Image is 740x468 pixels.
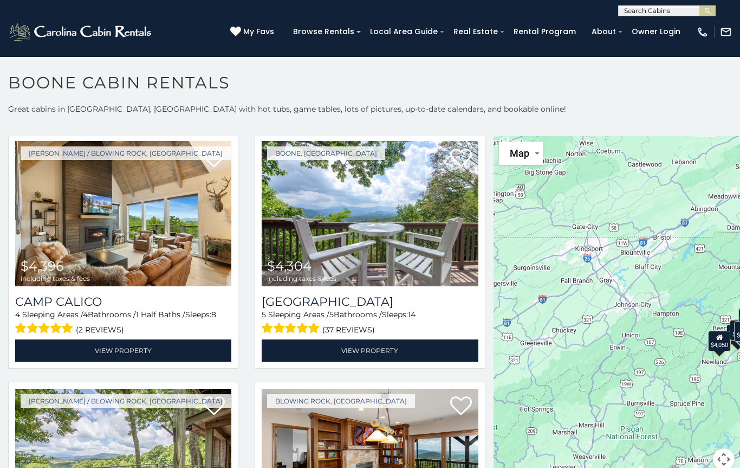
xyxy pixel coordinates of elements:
a: [PERSON_NAME] / Blowing Rock, [GEOGRAPHIC_DATA] [21,394,231,408]
a: Local Area Guide [365,23,443,40]
img: phone-regular-white.png [697,26,709,38]
button: Change map style [499,142,543,165]
a: Camp Calico $4,396 including taxes & fees [15,141,231,286]
img: mail-regular-white.png [720,26,732,38]
img: Pinnacle View Lodge [262,141,478,286]
a: Pinnacle View Lodge $4,304 including taxes & fees [262,141,478,286]
a: About [586,23,621,40]
a: View Property [262,339,478,362]
a: Add to favorites [450,395,472,418]
h3: Pinnacle View Lodge [262,294,478,309]
a: Rental Program [508,23,581,40]
span: including taxes & fees [267,275,336,282]
div: Sleeping Areas / Bathrooms / Sleeps: [262,309,478,337]
a: [PERSON_NAME] / Blowing Rock, [GEOGRAPHIC_DATA] [21,146,231,160]
span: My Favs [243,26,274,37]
span: $4,304 [267,258,311,274]
div: Sleeping Areas / Bathrooms / Sleeps: [15,309,231,337]
a: View Property [15,339,231,362]
span: 5 [329,310,334,319]
span: 1 Half Baths / [136,310,185,319]
span: (2 reviews) [76,323,124,337]
a: Add to favorites [450,148,472,170]
span: (37 reviews) [322,323,375,337]
a: My Favs [230,26,277,38]
a: [GEOGRAPHIC_DATA] [262,294,478,309]
span: $4,396 [21,258,64,274]
span: 8 [211,310,216,319]
span: including taxes & fees [21,275,90,282]
a: Owner Login [626,23,686,40]
span: 4 [15,310,20,319]
span: Map [510,148,529,159]
span: 4 [83,310,88,319]
a: Boone, [GEOGRAPHIC_DATA] [267,146,385,160]
span: 5 [262,310,266,319]
img: Camp Calico [15,141,231,286]
a: Camp Calico [15,294,231,309]
span: 14 [408,310,416,319]
a: Blowing Rock, [GEOGRAPHIC_DATA] [267,394,415,408]
a: Real Estate [448,23,503,40]
a: Browse Rentals [288,23,360,40]
img: White-1-2.png [8,21,154,43]
div: $4,050 [708,331,731,351]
